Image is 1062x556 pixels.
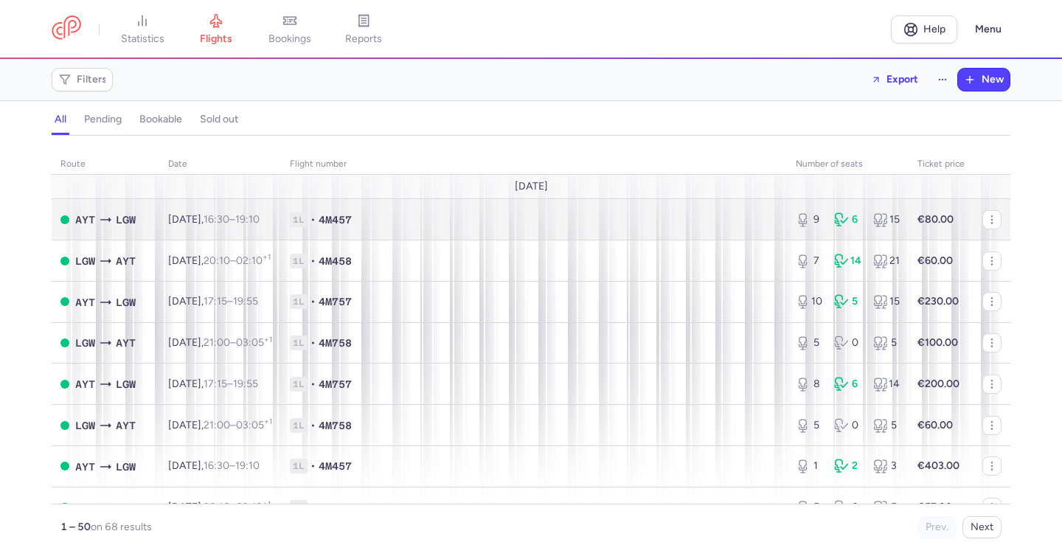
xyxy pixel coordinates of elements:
button: Export [861,68,928,91]
div: 5 [873,500,900,515]
span: • [310,459,316,473]
span: AYT [75,459,95,475]
div: 0 [834,418,861,433]
div: 14 [873,377,900,392]
div: 1 [796,459,822,473]
span: [DATE], [168,295,258,307]
span: AYT [75,212,95,228]
span: • [310,294,316,309]
time: 19:10 [235,459,260,472]
span: [DATE], [168,336,272,349]
h4: pending [84,113,122,126]
div: 8 [796,377,822,392]
sup: +1 [264,417,272,426]
span: AYT [116,335,136,351]
span: LGW [75,499,95,515]
span: LGW [116,212,136,228]
span: – [204,336,272,349]
span: AYT [75,376,95,392]
span: LGW [116,459,136,475]
span: • [310,377,316,392]
div: 5 [873,336,900,350]
span: 1L [290,212,308,227]
span: • [310,418,316,433]
strong: €80.00 [917,213,954,226]
h4: sold out [200,113,238,126]
a: CitizenPlane red outlined logo [52,15,81,43]
span: LGW [75,417,95,434]
strong: 1 – 50 [60,521,91,533]
span: – [204,501,271,513]
span: 4M757 [319,294,352,309]
div: 21 [873,254,900,268]
span: 1L [290,459,308,473]
div: 5 [796,418,822,433]
strong: €60.00 [917,419,953,431]
span: AYT [75,294,95,310]
strong: €230.00 [917,295,959,307]
th: Ticket price [909,153,974,176]
th: Flight number [281,153,787,176]
div: 0 [834,336,861,350]
span: 4M458 [319,254,352,268]
span: [DATE], [168,213,260,226]
time: 19:55 [233,295,258,307]
span: flights [200,32,232,46]
span: LGW [116,376,136,392]
time: 16:30 [204,459,229,472]
span: [DATE], [168,378,258,390]
th: number of seats [787,153,909,176]
span: – [204,213,260,226]
button: Prev. [917,516,957,538]
span: 4M758 [319,336,352,350]
span: 4M457 [319,212,352,227]
time: 21:00 [204,336,230,349]
span: 4M758 [319,418,352,433]
div: 6 [834,377,861,392]
span: • [310,212,316,227]
span: 4M457 [319,459,352,473]
time: 19:55 [233,378,258,390]
span: • [310,254,316,268]
span: 4M458 [319,500,352,515]
span: AYT [116,253,136,269]
span: reports [345,32,382,46]
span: – [204,295,258,307]
h4: all [55,113,66,126]
button: Menu [966,15,1010,44]
span: statistics [121,32,164,46]
button: Next [962,516,1002,538]
span: [DATE], [168,254,271,267]
span: on 68 results [91,521,152,533]
strong: €403.00 [917,459,959,472]
time: 02:10 [236,254,271,267]
time: 19:10 [235,213,260,226]
div: 15 [873,212,900,227]
div: 10 [796,294,822,309]
time: 02:10 [236,501,271,513]
span: 1L [290,254,308,268]
a: statistics [105,13,179,46]
div: 2 [834,459,861,473]
span: Help [923,24,945,35]
time: 20:10 [204,501,230,513]
span: 1L [290,418,308,433]
div: 5 [834,294,861,309]
div: 5 [873,418,900,433]
span: [DATE], [168,459,260,472]
sup: +1 [263,252,271,262]
a: bookings [253,13,327,46]
span: – [204,254,271,267]
time: 03:05 [236,419,272,431]
a: flights [179,13,253,46]
div: 7 [796,254,822,268]
span: – [204,459,260,472]
div: 3 [873,459,900,473]
span: [DATE], [168,419,272,431]
button: Filters [52,69,112,91]
div: 6 [834,212,861,227]
span: Export [886,74,918,85]
strong: €200.00 [917,378,959,390]
span: 4M757 [319,377,352,392]
span: 1L [290,336,308,350]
